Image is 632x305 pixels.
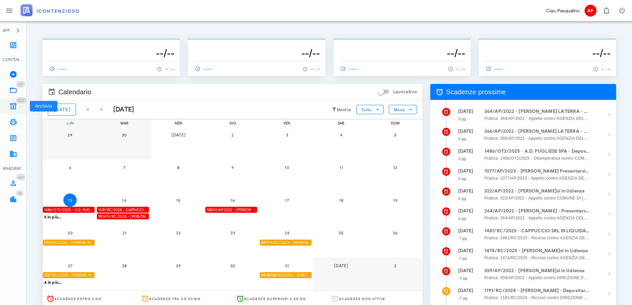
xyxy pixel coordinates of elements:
button: 17 [280,193,294,207]
button: 7 [118,161,131,174]
button: 27 [63,259,77,272]
span: 11 [334,165,348,170]
strong: [DATE] [458,188,473,194]
span: ------ [48,66,67,72]
button: 8 [172,161,185,174]
button: 29 [63,128,77,141]
span: Scadenze prossime [446,87,506,97]
span: 297 [18,82,23,87]
div: sab [314,119,368,127]
span: 31 [280,263,294,268]
button: Mostra dettagli [603,207,616,221]
span: 21 [118,230,131,235]
span: Distintivo [16,81,25,88]
span: Scadenze entro 3 gg [54,297,102,301]
button: 24 [280,226,294,240]
button: 26 [388,226,402,240]
span: 467 [18,175,24,180]
span: 20 [63,230,77,235]
h3: --/-- [193,46,320,60]
span: Scadenze non attive [339,297,386,301]
span: 7 [118,165,131,170]
a: ------ [339,64,361,73]
strong: [DATE] [458,208,473,214]
span: Pratica: 1486/OT2/2025 - Ottemperanza contro COMUNE DI [GEOGRAPHIC_DATA] ([GEOGRAPHIC_DATA]) [484,155,590,162]
span: 22 [172,230,185,235]
span: 30 [118,132,131,137]
div: CONTENZIOSO [3,57,24,63]
span: 4 [334,132,348,137]
small: 0 gg [458,136,466,141]
label: Lavorativo [393,89,417,95]
button: 22 [172,226,185,240]
span: 17 [280,198,294,203]
span: 12 [388,165,402,170]
span: -- : -- [311,67,320,71]
span: 15 [172,198,185,203]
small: -3 gg [458,276,468,280]
p: -------------- [48,41,175,46]
span: 8 [172,165,185,170]
span: 13 [63,198,77,203]
button: 25 [334,226,348,240]
strong: 10 [207,207,211,212]
span: 26 [388,230,402,235]
span: -- : -- [165,67,175,71]
div: 1191/RC/2024 - [PERSON_NAME] - Depositare Documenti per Udienza [43,240,95,246]
h3: --/-- [339,46,465,60]
button: 21 [118,226,131,240]
button: Mostra dettagli [603,227,616,241]
small: Mostra [337,107,351,113]
button: Mostra dettagli [603,267,616,280]
button: Mostra dettagli [603,247,616,261]
button: [DATE] [48,104,76,115]
p: -------------- [193,41,320,46]
span: [DATE] [334,263,348,268]
strong: [DATE] [458,168,473,174]
span: 35 [18,191,22,195]
span: [DATE] [53,107,70,113]
span: Pratica: 559/AP/2022 - Appello contro DIREZIONE PROVINCIALE DELLE ENTRATE DI [GEOGRAPHIC_DATA] (U... [484,274,590,281]
button: [DATE] [172,128,185,141]
span: ------ [339,66,358,72]
span: -- : -- [456,67,465,71]
button: 9 [226,161,239,174]
span: Distintivo [16,174,26,181]
span: Pratica: 1474/RC/2025 - Ricorso contro AGENZIA DELLE ENTRATE -RISCOSSIONE (Udienza) [484,255,590,261]
span: Distintivo [16,97,26,104]
span: Pratica: 364/AP/2022 - Appello contro AGENZIA DELLE ENTRATE - RISCOSSIONE (Udienza) [484,115,590,122]
span: 2 [388,263,402,268]
button: 4 [334,128,348,141]
span: Tutto [361,107,372,112]
span: 5 [388,132,402,137]
button: 14 [118,193,131,207]
span: 1413/RC/2024 - [PERSON_NAME] - Presentarsi in [GEOGRAPHIC_DATA] [261,240,312,246]
span: 1227 [18,98,24,103]
span: 30 [226,263,239,268]
div: [DATE] [108,105,134,114]
strong: 364/AP/2022 - [PERSON_NAME] LA TERRA - Depositare Documenti per Udienza [484,108,590,115]
button: Mostra dettagli [603,128,616,141]
strong: 1077/AP/2023 - [PERSON_NAME] Presentarsi in Udienza [484,168,590,175]
span: -- : -- [601,67,611,71]
span: Calendario [58,87,91,97]
span: 29 [63,132,77,137]
button: 31 [280,259,294,272]
button: Mostra dettagli [603,108,616,121]
strong: 559/AP/2022 - [PERSON_NAME]si in Udienza [484,267,590,274]
strong: [DATE] [458,128,473,134]
strong: 322/AP/2022 - [PERSON_NAME]si in Udienza [484,188,590,195]
span: 18 [334,198,348,203]
button: 18 [334,193,348,207]
div: dom [368,119,422,127]
small: 0 gg [458,216,466,221]
div: mar [97,119,151,127]
span: 14 [118,198,131,203]
div: ven [260,119,314,127]
span: 3 [280,132,294,137]
button: 30 [226,259,239,272]
button: 19 [388,193,402,207]
button: Mostra dettagli [603,287,616,300]
span: 9 [226,165,239,170]
button: 20 [63,226,77,240]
